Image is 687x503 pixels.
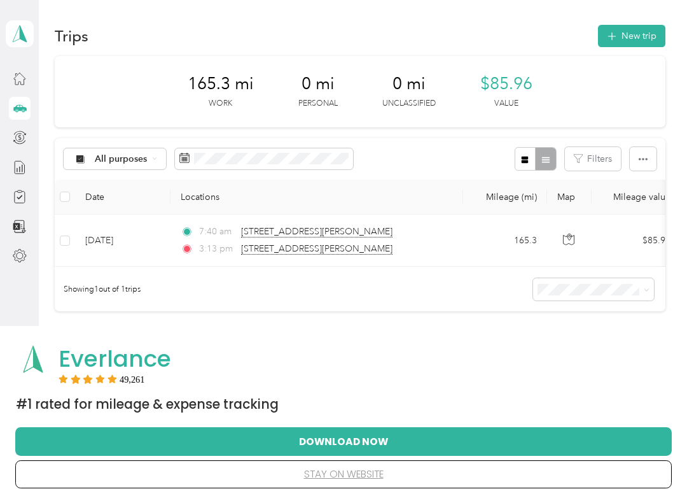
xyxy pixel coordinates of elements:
td: $85.96 [592,215,681,267]
th: Map [547,180,592,215]
th: Locations [170,180,463,215]
img: App logo [16,342,50,376]
span: $85.96 [480,74,532,94]
td: [DATE] [75,215,170,267]
span: 7:40 am [199,225,235,239]
span: 165.3 mi [188,74,254,94]
th: Mileage (mi) [463,180,547,215]
span: User reviews count [120,376,145,383]
p: Unclassified [382,98,436,110]
button: Download Now [36,428,651,455]
h1: Trips [55,29,88,43]
span: 0 mi [302,74,335,94]
td: 165.3 [463,215,547,267]
span: #1 Rated for Mileage & Expense Tracking [16,395,279,413]
button: stay on website [36,461,651,488]
th: Date [75,180,170,215]
span: All purposes [95,155,148,164]
th: Mileage value [592,180,681,215]
div: Rating:5 stars [59,374,145,383]
p: Value [494,98,518,110]
span: 3:13 pm [199,242,235,256]
button: New trip [598,25,665,47]
p: Work [209,98,232,110]
span: Everlance [59,343,171,375]
button: Filters [565,147,621,171]
span: 0 mi [392,74,426,94]
p: Personal [298,98,338,110]
span: Showing 1 out of 1 trips [55,284,141,295]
